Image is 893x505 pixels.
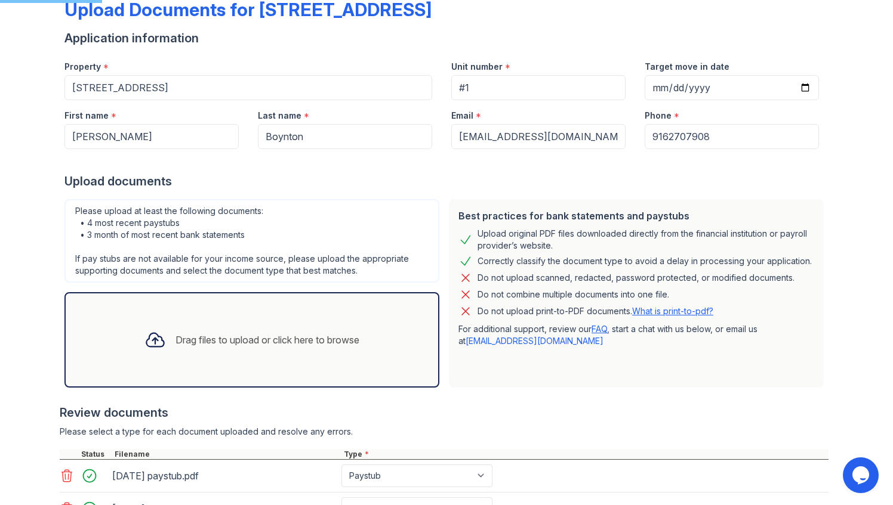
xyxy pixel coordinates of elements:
label: Unit number [451,61,503,73]
div: Filename [112,450,341,459]
label: Property [64,61,101,73]
label: Last name [258,110,301,122]
div: Status [79,450,112,459]
div: Do not upload scanned, redacted, password protected, or modified documents. [478,271,795,285]
div: Review documents [60,404,829,421]
div: Drag files to upload or click here to browse [175,333,359,347]
div: Correctly classify the document type to avoid a delay in processing your application. [478,254,812,268]
a: FAQ [592,324,607,334]
div: [DATE] paystub.pdf [112,466,337,485]
label: First name [64,110,109,122]
label: Phone [645,110,672,122]
a: What is print-to-pdf? [632,306,713,316]
label: Email [451,110,473,122]
p: For additional support, review our , start a chat with us below, or email us at [458,323,814,347]
div: Please upload at least the following documents: • 4 most recent paystubs • 3 month of most recent... [64,199,439,283]
div: Application information [64,30,829,47]
iframe: chat widget [843,457,881,493]
div: Best practices for bank statements and paystubs [458,209,814,223]
div: Type [341,450,829,459]
p: Do not upload print-to-PDF documents. [478,305,713,317]
div: Upload original PDF files downloaded directly from the financial institution or payroll provider’... [478,228,814,252]
div: Do not combine multiple documents into one file. [478,287,669,302]
a: [EMAIL_ADDRESS][DOMAIN_NAME] [466,336,603,346]
div: Upload documents [64,173,829,190]
label: Target move in date [645,61,729,73]
div: Please select a type for each document uploaded and resolve any errors. [60,426,829,438]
